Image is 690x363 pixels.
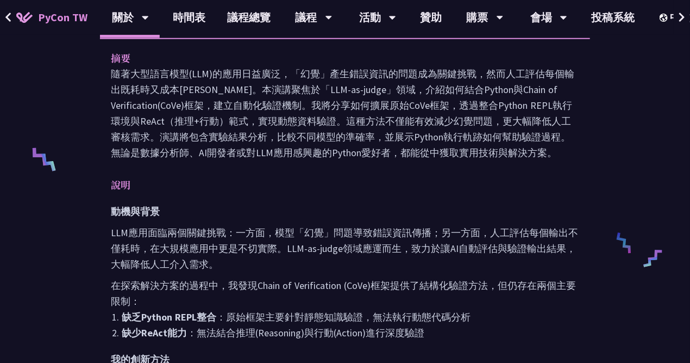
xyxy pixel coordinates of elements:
[122,311,216,323] strong: 缺乏Python REPL整合
[122,309,579,325] li: ：原始框架主要針對靜態知識驗證，無法執行動態代碼分析
[111,66,579,161] p: 隨著大型語言模型(LLM)的應用日益廣泛，「幻覺」產生錯誤資訊的問題成為關鍵挑戰，然而人工評估每個輸出既耗時又成本[PERSON_NAME]。本演講聚焦於「LLM-as-judge」領域，介紹如...
[38,9,87,26] span: PyCon TW
[16,12,33,23] img: Home icon of PyCon TW 2025
[111,177,557,193] p: 說明
[111,50,557,66] p: 摘要
[660,14,670,22] img: Locale Icon
[5,4,98,31] a: PyCon TW
[111,225,579,272] p: LLM應用面臨兩個關鍵挑戰：一方面，模型「幻覺」問題導致錯誤資訊傳播；另一方面，人工評估每個輸出不僅耗時，在大規模應用中更是不切實際。LLM-as-judge領域應運而生，致力於讓AI自動評估與...
[111,278,579,309] p: 在探索解決方案的過程中，我發現Chain of Verification (CoVe)框架提供了結構化驗證方法，但仍存在兩個主要限制：
[122,327,187,339] strong: 缺少ReAct能力
[111,204,579,219] h3: 動機與背景
[122,325,579,341] li: ：無法結合推理(Reasoning)與行動(Action)進行深度驗證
